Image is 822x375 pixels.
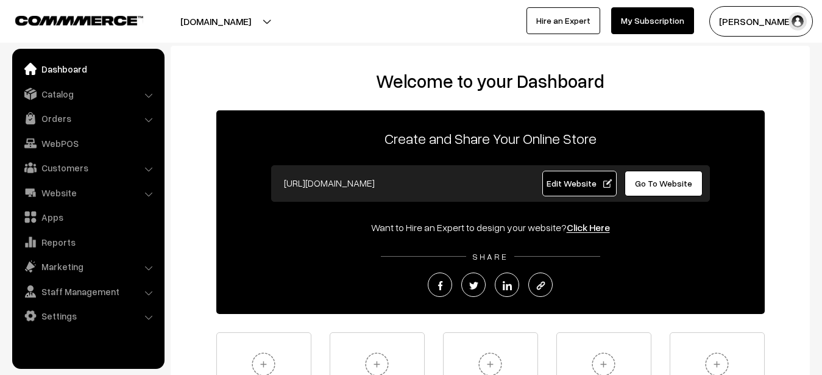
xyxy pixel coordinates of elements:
img: COMMMERCE [15,16,143,25]
a: Customers [15,157,160,179]
span: Edit Website [547,178,612,188]
a: Marketing [15,255,160,277]
p: Create and Share Your Online Store [216,127,765,149]
a: My Subscription [611,7,694,34]
a: Click Here [567,221,610,234]
a: Go To Website [625,171,703,196]
a: Staff Management [15,280,160,302]
a: Catalog [15,83,160,105]
a: Settings [15,305,160,327]
span: Go To Website [635,178,692,188]
button: [PERSON_NAME] [709,6,813,37]
img: user [788,12,807,30]
a: Reports [15,231,160,253]
a: WebPOS [15,132,160,154]
a: Website [15,182,160,204]
a: Hire an Expert [526,7,600,34]
a: Dashboard [15,58,160,80]
div: Want to Hire an Expert to design your website? [216,220,765,235]
a: Apps [15,206,160,228]
a: COMMMERCE [15,12,122,27]
span: SHARE [466,251,514,262]
a: Orders [15,107,160,129]
h2: Welcome to your Dashboard [183,70,798,92]
a: Edit Website [542,171,617,196]
button: [DOMAIN_NAME] [138,6,294,37]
